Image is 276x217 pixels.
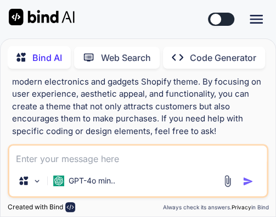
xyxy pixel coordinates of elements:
img: Pick Models [32,176,42,186]
img: GPT-4o mini [53,175,64,186]
span: Privacy [231,204,251,210]
p: Created with Bind [8,203,63,212]
p: Bind AI [32,51,62,64]
img: Bind AI [9,9,75,25]
img: attachment [221,175,234,187]
p: GPT-4o min.. [69,175,115,186]
img: bind-logo [65,202,75,212]
img: icon [243,176,254,187]
p: Always check its answers. in Bind [162,203,268,212]
p: Code Generator [190,51,256,64]
p: Web Search [101,51,151,64]
p: This outline provides a comprehensive framework for creating a modern electronics and gadgets Sho... [12,63,267,137]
